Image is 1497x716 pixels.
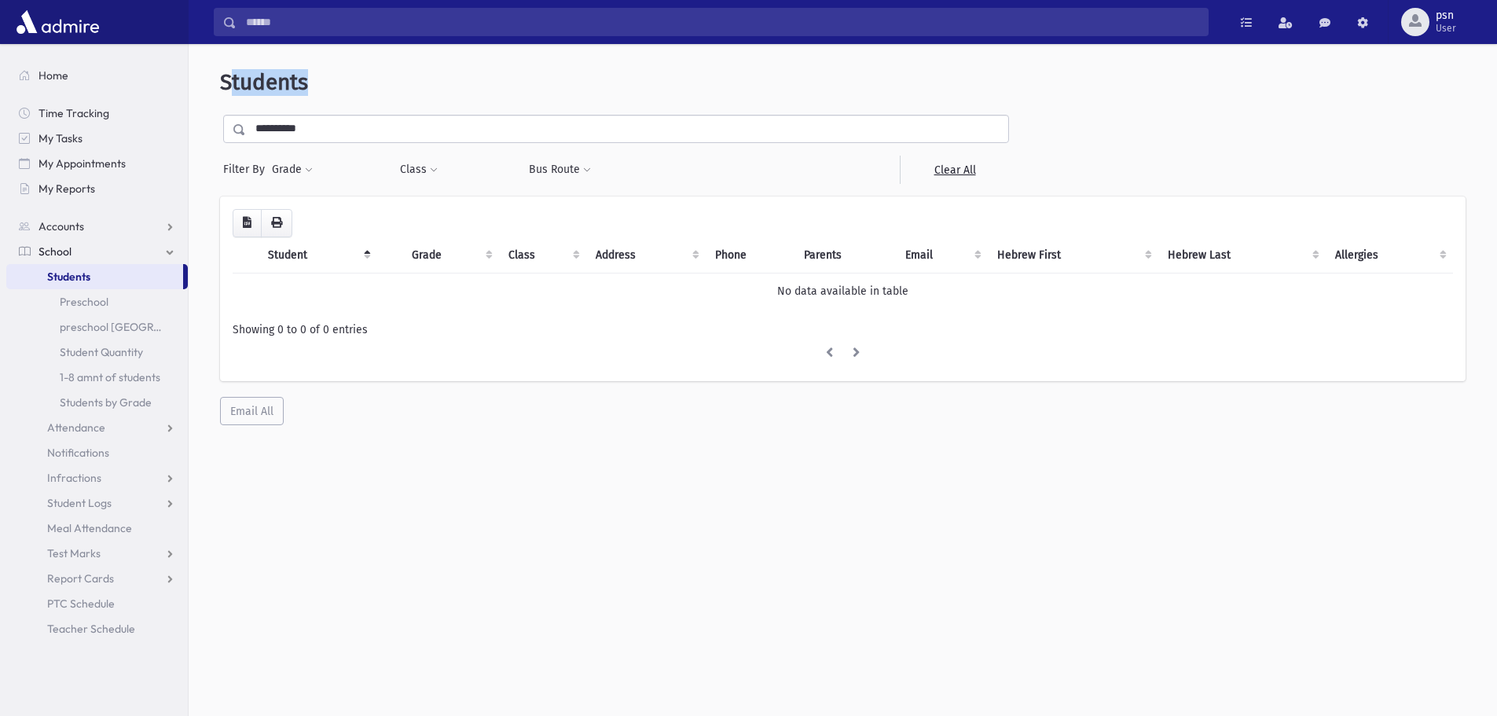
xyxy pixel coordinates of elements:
[896,237,988,274] th: Email: activate to sort column ascending
[13,6,103,38] img: AdmirePro
[6,465,188,490] a: Infractions
[6,176,188,201] a: My Reports
[259,237,377,274] th: Student: activate to sort column descending
[528,156,592,184] button: Bus Route
[988,237,1158,274] th: Hebrew First: activate to sort column ascending
[271,156,314,184] button: Grade
[39,131,83,145] span: My Tasks
[6,616,188,641] a: Teacher Schedule
[6,214,188,239] a: Accounts
[6,289,188,314] a: Preschool
[6,340,188,365] a: Student Quantity
[233,209,262,237] button: CSV
[1436,22,1456,35] span: User
[6,365,188,390] a: 1-8 amnt of students
[586,237,706,274] th: Address: activate to sort column ascending
[399,156,438,184] button: Class
[6,151,188,176] a: My Appointments
[237,8,1208,36] input: Search
[6,314,188,340] a: preschool [GEOGRAPHIC_DATA]
[6,516,188,541] a: Meal Attendance
[261,209,292,237] button: Print
[499,237,587,274] th: Class: activate to sort column ascending
[794,237,896,274] th: Parents
[39,68,68,83] span: Home
[6,390,188,415] a: Students by Grade
[6,239,188,264] a: School
[6,264,183,289] a: Students
[900,156,1009,184] a: Clear All
[6,541,188,566] a: Test Marks
[47,446,109,460] span: Notifications
[47,496,112,510] span: Student Logs
[47,622,135,636] span: Teacher Schedule
[47,597,115,611] span: PTC Schedule
[233,273,1453,309] td: No data available in table
[6,490,188,516] a: Student Logs
[39,106,109,120] span: Time Tracking
[6,566,188,591] a: Report Cards
[6,440,188,465] a: Notifications
[47,571,114,586] span: Report Cards
[6,591,188,616] a: PTC Schedule
[6,101,188,126] a: Time Tracking
[39,156,126,171] span: My Appointments
[47,471,101,485] span: Infractions
[6,63,188,88] a: Home
[220,397,284,425] button: Email All
[6,415,188,440] a: Attendance
[47,420,105,435] span: Attendance
[220,69,308,95] span: Students
[6,126,188,151] a: My Tasks
[402,237,498,274] th: Grade: activate to sort column ascending
[1326,237,1453,274] th: Allergies: activate to sort column ascending
[39,219,84,233] span: Accounts
[706,237,794,274] th: Phone
[47,521,132,535] span: Meal Attendance
[39,244,72,259] span: School
[39,182,95,196] span: My Reports
[47,546,101,560] span: Test Marks
[233,321,1453,338] div: Showing 0 to 0 of 0 entries
[1158,237,1326,274] th: Hebrew Last: activate to sort column ascending
[223,161,271,178] span: Filter By
[1436,9,1456,22] span: psn
[47,270,90,284] span: Students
